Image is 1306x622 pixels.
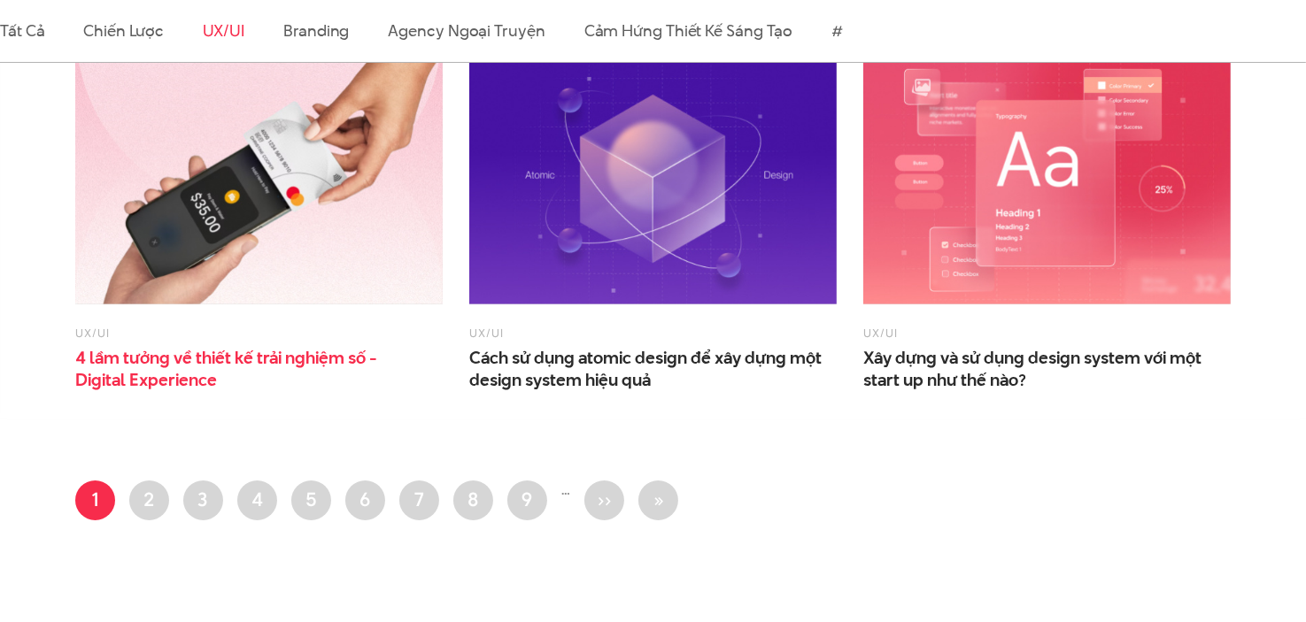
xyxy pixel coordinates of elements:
span: ›› [598,486,612,512]
a: Cảm hứng thiết kế sáng tạo [584,19,793,42]
img: Xây dựng và sử dụng design system với một start up như thế nào? [863,55,1231,304]
a: Branding [283,19,349,42]
img: 4 lầm tưởng về thiết kế trải nghiệm số - Digital Experience [75,55,443,304]
span: Cách sử dụng atomic design để xây dựng một [469,347,823,391]
li: … [561,480,570,499]
a: 7 [399,480,439,520]
a: 2 [129,480,169,520]
a: 8 [453,480,493,520]
a: Agency ngoại truyện [388,19,545,42]
span: Digital Experience [75,369,217,391]
a: 5 [291,480,331,520]
a: UX/UI [863,325,898,341]
span: 4 lầm tưởng về thiết kế trải nghiệm số - [75,347,429,391]
a: 6 [345,480,385,520]
span: start up như thế nào? [863,369,1026,391]
a: 9 [507,480,547,520]
span: Xây dựng và sử dụng design system với một [863,347,1217,391]
a: Cách sử dụng atomic design để xây dựng mộtdesign system hiệu quả [469,347,823,391]
span: » [653,486,664,512]
span: design system hiệu quả [469,369,651,391]
a: UX/UI [203,19,245,42]
a: 4 lầm tưởng về thiết kế trải nghiệm số -Digital Experience [75,347,429,391]
a: UX/UI [469,325,504,341]
a: 4 [237,480,277,520]
a: 3 [183,480,223,520]
img: Cách sử dụng atomic design để xây dựng một design system hiệu quả [469,55,837,304]
a: Xây dựng và sử dụng design system với mộtstart up như thế nào? [863,347,1217,391]
a: # [831,19,843,42]
a: Chiến lược [83,19,163,42]
a: UX/UI [75,325,110,341]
